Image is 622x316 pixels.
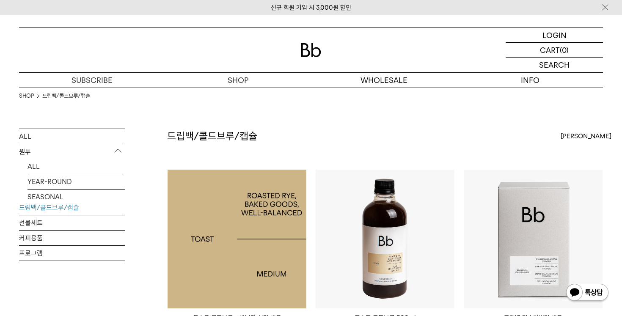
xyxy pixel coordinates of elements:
[28,159,125,174] a: ALL
[19,73,165,88] a: SUBSCRIBE
[506,28,603,43] a: LOGIN
[19,200,125,215] a: 드립백/콜드브루/캡슐
[19,129,125,144] a: ALL
[464,170,603,308] img: 드립백 디스커버리 세트
[271,4,351,11] a: 신규 회원 가입 시 3,000원 할인
[506,43,603,58] a: CART (0)
[316,170,454,308] img: 토스트 콜드브루 500ml
[542,28,567,42] p: LOGIN
[168,170,306,308] a: 토스트 콜드브루 x 바닐라 시럽 세트
[19,246,125,261] a: 프로그램
[42,92,90,100] a: 드립백/콜드브루/캡슐
[539,58,570,72] p: SEARCH
[28,174,125,189] a: YEAR-ROUND
[560,43,569,57] p: (0)
[19,215,125,230] a: 선물세트
[311,73,457,88] p: WHOLESALE
[19,231,125,245] a: 커피용품
[167,129,257,143] h2: 드립백/콜드브루/캡슐
[19,92,34,100] a: SHOP
[457,73,603,88] p: INFO
[301,43,321,57] img: 로고
[168,170,306,308] img: 1000001202_add2_013.jpg
[165,73,311,88] a: SHOP
[561,131,611,141] span: [PERSON_NAME]
[19,144,125,159] p: 원두
[565,283,609,303] img: 카카오톡 채널 1:1 채팅 버튼
[540,43,560,57] p: CART
[28,190,125,204] a: SEASONAL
